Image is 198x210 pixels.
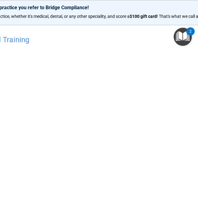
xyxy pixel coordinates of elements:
[130,14,157,19] strong: $100 gift card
